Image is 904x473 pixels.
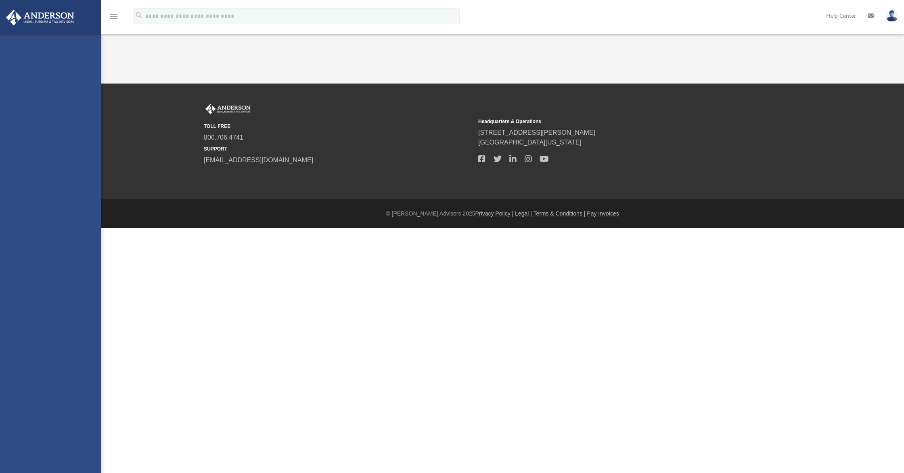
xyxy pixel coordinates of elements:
[587,210,619,217] a: Pay Invoices
[109,11,119,21] i: menu
[478,129,595,136] a: [STREET_ADDRESS][PERSON_NAME]
[4,10,77,25] img: Anderson Advisors Platinum Portal
[475,210,514,217] a: Privacy Policy |
[101,209,904,218] div: © [PERSON_NAME] Advisors 2025
[534,210,586,217] a: Terms & Conditions |
[886,10,898,22] img: User Pic
[478,139,582,146] a: [GEOGRAPHIC_DATA][US_STATE]
[204,104,252,114] img: Anderson Advisors Platinum Portal
[204,157,313,163] a: [EMAIL_ADDRESS][DOMAIN_NAME]
[204,134,243,141] a: 800.706.4741
[109,15,119,21] a: menu
[478,118,747,125] small: Headquarters & Operations
[204,145,473,153] small: SUPPORT
[204,123,473,130] small: TOLL FREE
[515,210,532,217] a: Legal |
[135,11,144,20] i: search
